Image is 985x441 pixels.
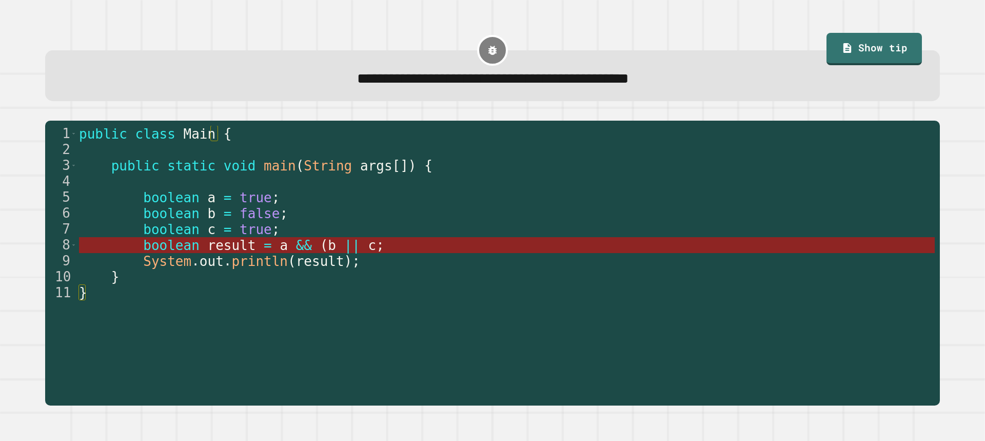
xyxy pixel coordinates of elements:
span: Toggle code folding, rows 3 through 10 [71,158,76,174]
span: c [207,222,215,237]
span: true [240,222,272,237]
span: true [240,190,272,205]
span: class [135,126,175,142]
span: args [360,158,392,174]
span: static [167,158,215,174]
span: a [207,190,215,205]
span: main [264,158,296,174]
div: 4 [45,174,77,189]
span: && [295,238,311,253]
span: = [223,206,231,221]
div: 5 [45,189,77,205]
span: result [207,238,255,253]
span: boolean [143,222,200,237]
span: println [231,254,288,269]
a: Show tip [826,33,922,66]
span: || [344,238,360,253]
span: String [304,158,352,174]
div: 7 [45,221,77,237]
span: Toggle code folding, rows 1 through 11 [71,126,76,142]
div: 6 [45,205,77,221]
span: result [295,254,344,269]
div: 11 [45,285,77,301]
span: b [207,206,215,221]
span: Main [183,126,215,142]
span: b [328,238,336,253]
span: public [111,158,159,174]
span: System [143,254,191,269]
div: 10 [45,269,77,285]
span: false [240,206,280,221]
span: boolean [143,190,200,205]
div: 2 [45,142,77,158]
div: 8 [45,237,77,253]
div: 1 [45,126,77,142]
span: = [264,238,272,253]
span: void [223,158,255,174]
div: 9 [45,253,77,269]
div: 3 [45,158,77,174]
span: c [368,238,376,253]
span: = [223,222,231,237]
span: a [280,238,288,253]
span: boolean [143,206,200,221]
span: out [199,254,223,269]
span: public [79,126,127,142]
span: = [223,190,231,205]
span: boolean [143,238,200,253]
span: Toggle code folding, row 8 [71,237,76,253]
